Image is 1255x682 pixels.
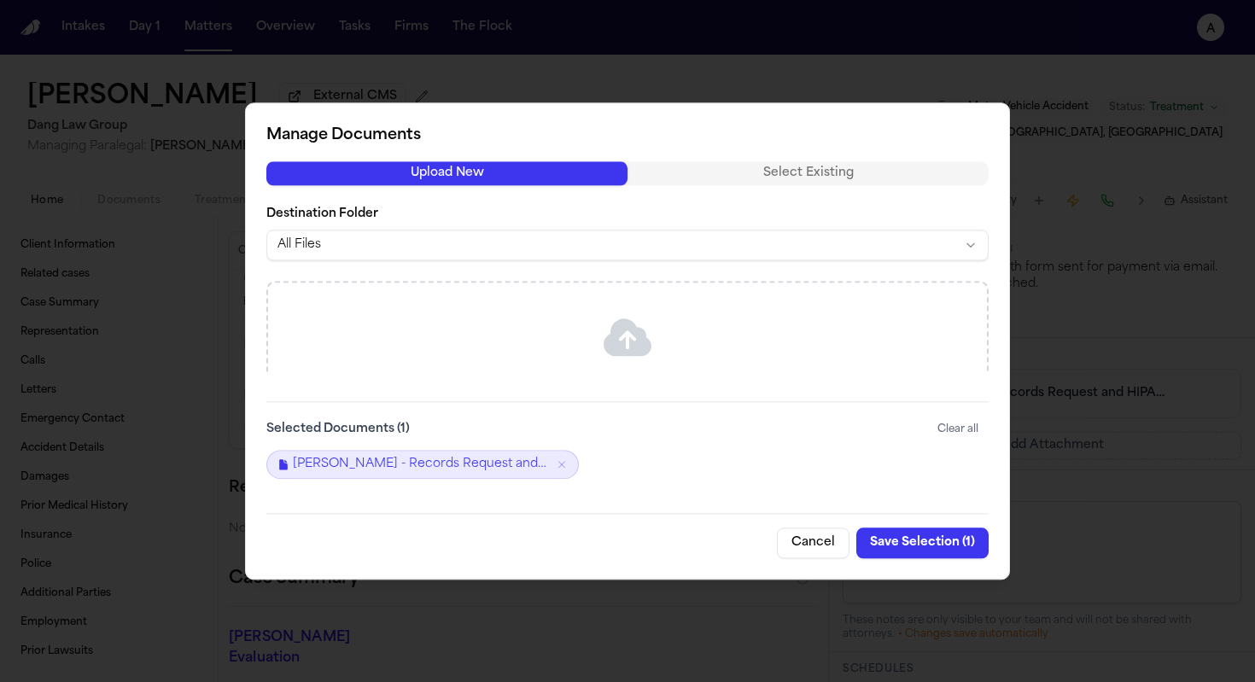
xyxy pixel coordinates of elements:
button: Save Selection (1) [856,528,989,558]
button: Select Existing [627,161,989,185]
button: Remove A. Brown - Records Request and HIPAA Auth to Texas MedClinic - 6.19.25 [556,458,568,470]
button: Clear all [927,416,989,443]
label: Selected Documents ( 1 ) [266,421,410,438]
label: Destination Folder [266,206,989,223]
h2: Manage Documents [266,124,989,148]
button: Cancel [777,528,849,558]
span: [PERSON_NAME] - Records Request and HIPAA Auth to [US_STATE] MedClinic - [DATE] [293,456,549,473]
button: Upload New [266,161,627,185]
